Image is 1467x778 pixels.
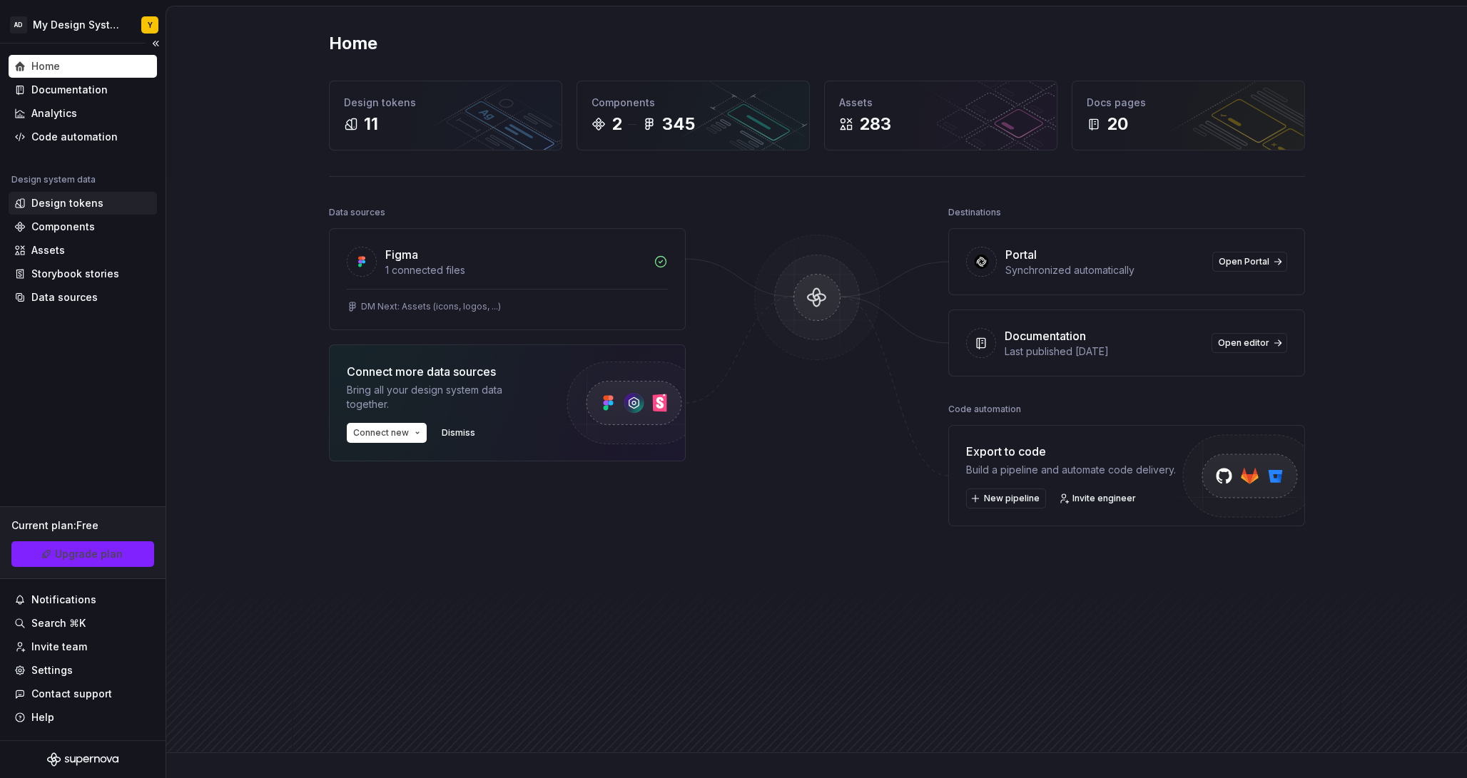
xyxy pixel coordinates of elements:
div: Last published [DATE] [1005,344,1203,359]
button: Help [9,706,157,729]
h2: Home [329,32,377,55]
div: Help [31,710,54,725]
button: Upgrade plan [11,541,154,567]
div: Assets [839,96,1042,110]
a: Code automation [9,126,157,148]
button: New pipeline [966,488,1046,508]
div: Design tokens [31,196,103,210]
div: Documentation [31,83,108,97]
a: Documentation [9,78,157,101]
div: Current plan : Free [11,518,154,533]
span: Open editor [1218,337,1269,349]
div: Build a pipeline and automate code delivery. [966,463,1176,477]
a: Components2345 [577,81,810,150]
div: Synchronized automatically [1005,263,1204,277]
a: Open Portal [1212,252,1287,272]
span: Upgrade plan [55,547,123,561]
div: 20 [1107,113,1128,135]
a: Invite team [9,635,157,658]
svg: Supernova Logo [47,752,118,767]
a: Storybook stories [9,262,157,285]
div: Settings [31,663,73,677]
div: 2 [611,113,622,135]
a: Home [9,55,157,78]
div: Storybook stories [31,267,119,281]
div: 1 connected files [385,263,645,277]
span: Connect new [353,427,409,439]
div: Destinations [948,203,1001,222]
button: Notifications [9,588,157,611]
a: Invite engineer [1055,488,1142,508]
a: Docs pages20 [1072,81,1305,150]
div: 283 [859,113,891,135]
a: Components [9,215,157,238]
a: Figma1 connected filesDM Next: Assets (icons, logos, ...) [329,228,686,330]
a: Design tokens11 [329,81,562,150]
span: Invite engineer [1072,493,1136,504]
span: Open Portal [1219,256,1269,267]
div: My Design System [33,18,124,32]
button: Collapse sidebar [146,34,166,53]
a: Analytics [9,102,157,125]
div: Invite team [31,640,87,654]
a: Assets283 [824,81,1057,150]
div: Data sources [329,203,385,222]
button: Search ⌘K [9,612,157,635]
span: Dismiss [442,427,475,439]
button: ADMy Design SystemY [3,9,163,40]
div: Components [31,220,95,234]
div: Contact support [31,687,112,701]
a: Open editor [1212,333,1287,353]
div: Assets [31,243,65,257]
div: Design system data [11,174,96,185]
div: Documentation [1005,327,1086,344]
a: Data sources [9,286,157,309]
div: AD [10,16,27,34]
div: Figma [385,246,418,263]
div: Home [31,59,60,73]
button: Contact support [9,682,157,705]
div: Code automation [948,399,1021,419]
button: Dismiss [435,423,482,443]
div: Design tokens [344,96,547,110]
span: New pipeline [984,493,1040,504]
a: Settings [9,659,157,682]
div: Components [592,96,795,110]
div: Export to code [966,443,1176,460]
div: Portal [1005,246,1037,263]
a: Assets [9,239,157,262]
div: Connect more data sources [347,363,539,380]
div: Data sources [31,290,98,304]
div: Code automation [31,130,118,144]
div: Y [148,19,153,31]
div: Bring all your design system data together. [347,383,539,411]
button: Connect new [347,423,427,443]
div: Notifications [31,593,96,607]
div: Docs pages [1087,96,1290,110]
div: 345 [662,113,695,135]
div: Search ⌘K [31,616,86,630]
a: Design tokens [9,192,157,215]
div: DM Next: Assets (icons, logos, ...) [361,301,501,312]
div: Analytics [31,106,77,121]
div: 11 [364,113,378,135]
